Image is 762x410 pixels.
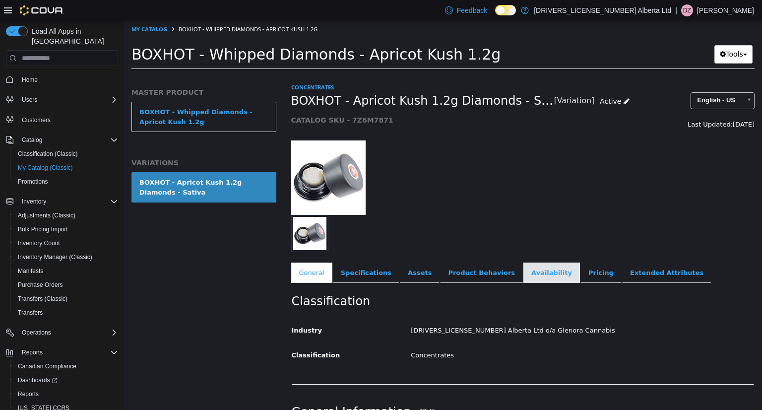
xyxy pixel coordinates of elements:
a: Product Behaviors [316,242,399,263]
span: Transfers (Classic) [14,293,118,305]
button: Inventory Count [10,236,122,250]
span: Reports [18,346,118,358]
button: My Catalog (Classic) [10,161,122,175]
span: Users [22,96,37,104]
button: Reports [10,387,122,401]
h2: General Information [168,383,631,401]
span: Inventory Manager (Classic) [14,251,118,263]
span: Inventory [22,198,46,205]
span: Adjustments (Classic) [18,211,75,219]
span: Home [22,76,38,84]
button: Canadian Compliance [10,359,122,373]
h5: CATALOG SKU - 7Z6M7871 [167,95,511,104]
span: My Catalog (Classic) [18,164,73,172]
img: 150 [167,120,242,195]
a: My Catalog [7,5,43,12]
span: Inventory Count [14,237,118,249]
span: Promotions [18,178,48,186]
p: | [675,4,677,16]
span: Home [18,73,118,85]
a: Dashboards [10,373,122,387]
span: Inventory [18,196,118,207]
span: Bulk Pricing Import [14,223,118,235]
div: Concentrates [279,327,637,344]
a: Home [18,74,42,86]
span: Catalog [18,134,118,146]
span: Transfers [14,307,118,319]
span: Bulk Pricing Import [18,225,68,233]
span: Dashboards [14,374,118,386]
button: Promotions [10,175,122,189]
button: Transfers [10,306,122,320]
button: Purchase Orders [10,278,122,292]
button: Users [2,93,122,107]
a: BOXHOT - Whipped Diamonds - Apricot Kush 1.2g [7,81,152,112]
span: BOXHOT - Apricot Kush 1.2g Diamonds - Sativa [167,73,430,88]
a: General [167,242,208,263]
a: Purchase Orders [14,279,67,291]
h5: VARIATIONS [7,138,152,147]
button: Inventory [18,196,50,207]
button: Inventory [2,195,122,208]
span: Purchase Orders [18,281,63,289]
a: Customers [18,114,55,126]
a: Transfers [14,307,47,319]
a: Canadian Compliance [14,360,80,372]
span: Dashboards [18,376,58,384]
span: My Catalog (Classic) [14,162,118,174]
button: Adjustments (Classic) [10,208,122,222]
button: Tools [590,25,629,43]
a: Reports [14,388,43,400]
a: Adjustments (Classic) [14,209,79,221]
span: Active [476,77,497,85]
span: DZ [683,4,691,16]
a: My Catalog (Classic) [14,162,77,174]
span: Transfers (Classic) [18,295,67,303]
button: Inventory Manager (Classic) [10,250,122,264]
span: Customers [18,114,118,126]
img: Cova [20,5,64,15]
span: Operations [18,327,118,339]
span: BOXHOT - Whipped Diamonds - Apricot Kush 1.2g [55,5,193,12]
a: Promotions [14,176,52,188]
button: Customers [2,113,122,127]
button: Manifests [10,264,122,278]
div: BOXHOT - Apricot Kush 1.2g Diamonds - Sativa [15,157,144,177]
small: [Variation] [430,77,470,85]
span: Inventory Count [18,239,60,247]
button: Reports [2,345,122,359]
button: Operations [2,326,122,340]
a: Feedback [441,0,491,20]
a: Manifests [14,265,47,277]
a: English - US [567,72,631,89]
a: Pricing [456,242,498,263]
span: English - US [567,72,617,88]
span: Industry [168,306,198,314]
a: Bulk Pricing Import [14,223,72,235]
input: Dark Mode [495,5,516,15]
span: Operations [22,329,51,337]
a: Inventory Manager (Classic) [14,251,96,263]
p: [DRIVERS_LICENSE_NUMBER] Alberta Ltd [534,4,671,16]
span: Feedback [457,5,487,15]
button: Bulk Pricing Import [10,222,122,236]
span: Promotions [14,176,118,188]
a: Inventory Count [14,237,64,249]
button: Edit [287,383,317,401]
h2: Classification [168,273,631,289]
a: Classification (Classic) [14,148,82,160]
span: Dark Mode [495,15,496,16]
a: Dashboards [14,374,62,386]
button: Catalog [2,133,122,147]
span: Classification [168,331,216,339]
button: Users [18,94,41,106]
a: Availability [399,242,456,263]
span: Customers [22,116,51,124]
span: Load All Apps in [GEOGRAPHIC_DATA] [28,26,118,46]
button: Transfers (Classic) [10,292,122,306]
a: Transfers (Classic) [14,293,71,305]
span: BOXHOT - Whipped Diamonds - Apricot Kush 1.2g [7,25,377,43]
span: Classification (Classic) [14,148,118,160]
span: Canadian Compliance [14,360,118,372]
span: Catalog [22,136,42,144]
